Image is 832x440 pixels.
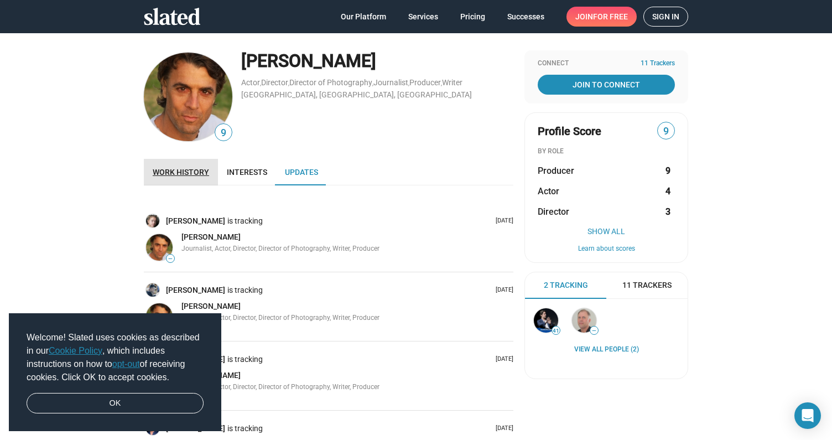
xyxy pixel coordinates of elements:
a: Work history [144,159,218,185]
a: Actor [241,78,260,87]
a: Journalist [373,78,408,87]
span: Journalist, Actor, Director, Director of Photography, Writer, Producer [181,383,379,391]
img: Michael Kastenbaum [146,303,173,330]
a: Writer [442,78,462,87]
span: — [590,328,598,334]
a: [PERSON_NAME] [166,216,227,226]
div: cookieconsent [9,313,221,432]
span: , [260,80,261,86]
a: Our Platform [332,7,395,27]
strong: 9 [665,165,670,177]
strong: 3 [665,206,670,218]
button: Show All [538,227,675,236]
div: Connect [538,59,675,68]
img: Michael Kastenbaum [146,234,173,261]
img: Jeremy Rigby [572,308,596,333]
span: 9 [215,126,232,141]
p: [DATE] [491,355,513,364]
div: BY ROLE [538,147,675,156]
span: is tracking [227,216,265,226]
span: Actor [538,185,559,197]
img: Michael Sladek [146,283,159,297]
a: Interests [218,159,276,185]
a: Updates [276,159,327,185]
a: Pricing [451,7,494,27]
img: Stephan Paternot [534,308,558,333]
a: dismiss cookie message [27,393,204,414]
a: [PERSON_NAME] [181,301,241,312]
a: Producer [409,78,441,87]
span: Our Platform [341,7,386,27]
span: [PERSON_NAME] [181,302,241,310]
a: [PERSON_NAME] [181,232,241,242]
span: 11 Trackers [622,280,672,291]
span: is tracking [227,354,265,365]
p: [DATE] [491,217,513,225]
p: [DATE] [491,286,513,294]
a: View all People (2) [574,345,639,354]
span: Successes [507,7,544,27]
span: , [441,80,442,86]
span: [PERSON_NAME] [181,232,241,241]
a: Cookie Policy [49,346,102,355]
a: [PERSON_NAME] [166,285,227,296]
div: Open Intercom Messenger [794,402,821,429]
div: [PERSON_NAME] [241,49,513,73]
p: [DATE] [491,425,513,433]
span: 9 [658,124,674,139]
span: , [408,80,409,86]
a: [GEOGRAPHIC_DATA], [GEOGRAPHIC_DATA], [GEOGRAPHIC_DATA] [241,90,472,99]
span: Services [408,7,438,27]
span: Welcome! Slated uses cookies as described in our , which includes instructions on how to of recei... [27,331,204,384]
a: Services [399,7,447,27]
span: Profile Score [538,124,601,139]
span: Director [538,206,569,218]
strong: 4 [665,185,670,197]
a: opt-out [112,359,140,369]
span: Journalist, Actor, Director, Director of Photography, Writer, Producer [181,314,379,322]
span: , [288,80,289,86]
span: Updates [285,168,318,177]
a: Successes [498,7,553,27]
span: Work history [153,168,209,177]
span: 11 Trackers [641,59,675,68]
span: Journalist, Actor, Director, Director of Photography, Writer, Producer [181,245,379,252]
span: Interests [227,168,267,177]
a: Director [261,78,288,87]
button: Learn about scores [538,245,675,253]
span: 2 Tracking [544,280,588,291]
span: Producer [538,165,574,177]
span: Join [575,7,628,27]
span: , [372,80,373,86]
img: Noah Luke [146,214,159,227]
a: Join To Connect [538,75,675,95]
a: Sign in [643,7,688,27]
span: Pricing [460,7,485,27]
span: is tracking [227,285,265,296]
span: Join To Connect [540,75,673,95]
span: for free [593,7,628,27]
a: Joinfor free [566,7,637,27]
span: is tracking [227,423,265,434]
a: Director of Photography [289,78,372,87]
span: Sign in [652,7,679,26]
span: — [167,256,174,262]
span: 41 [552,328,560,334]
img: Michael Kastenbaum [144,53,232,141]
